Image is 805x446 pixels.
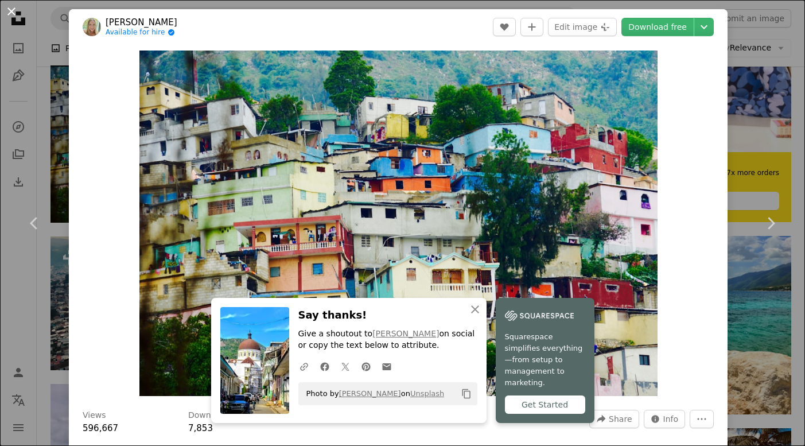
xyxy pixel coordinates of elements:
[339,389,401,398] a: [PERSON_NAME]
[505,331,585,389] span: Squarespace simplifies everything—from setup to management to marketing.
[663,410,679,428] span: Info
[736,168,805,278] a: Next
[335,355,356,378] a: Share on Twitter
[301,385,445,403] span: Photo by on
[83,18,101,36] img: Go to Heather Suggitt's profile
[106,28,177,37] a: Available for hire
[690,410,714,428] button: More Actions
[188,423,213,433] span: 7,853
[376,355,397,378] a: Share over email
[496,298,594,423] a: Squarespace simplifies everything—from setup to management to marketing.Get Started
[372,329,439,338] a: [PERSON_NAME]
[548,18,617,36] button: Edit image
[188,410,232,421] h3: Downloads
[644,410,686,428] button: Stats about this image
[621,18,694,36] a: Download free
[520,18,543,36] button: Add to Collection
[410,389,444,398] a: Unsplash
[298,307,477,324] h3: Say thanks!
[457,384,476,404] button: Copy to clipboard
[505,395,585,414] div: Get Started
[505,307,574,324] img: file-1747939142011-51e5cc87e3c9
[694,18,714,36] button: Choose download size
[589,410,639,428] button: Share this image
[493,18,516,36] button: Like
[298,328,477,351] p: Give a shoutout to on social or copy the text below to attribute.
[83,410,106,421] h3: Views
[83,423,118,433] span: 596,667
[139,51,658,396] img: white and brown concrete houses near green trees during daytime
[356,355,376,378] a: Share on Pinterest
[314,355,335,378] a: Share on Facebook
[609,410,632,428] span: Share
[139,51,658,396] button: Zoom in on this image
[106,17,177,28] a: [PERSON_NAME]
